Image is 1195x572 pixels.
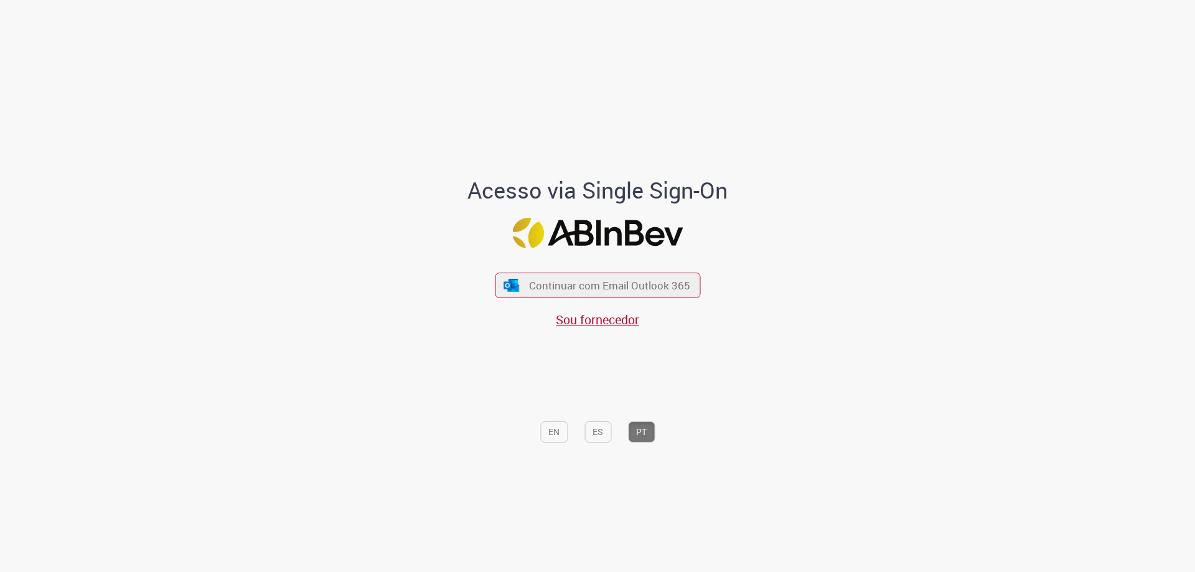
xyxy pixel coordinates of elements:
button: PT [628,421,655,443]
a: Sou fornecedor [556,311,639,328]
h1: Acesso via Single Sign-On [425,178,771,203]
img: ícone Azure/Microsoft 360 [503,279,520,292]
span: Continuar com Email Outlook 365 [529,278,690,293]
button: ícone Azure/Microsoft 360 Continuar com Email Outlook 365 [495,273,700,298]
button: EN [540,421,568,443]
button: ES [584,421,611,443]
img: Logo ABInBev [512,218,683,248]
